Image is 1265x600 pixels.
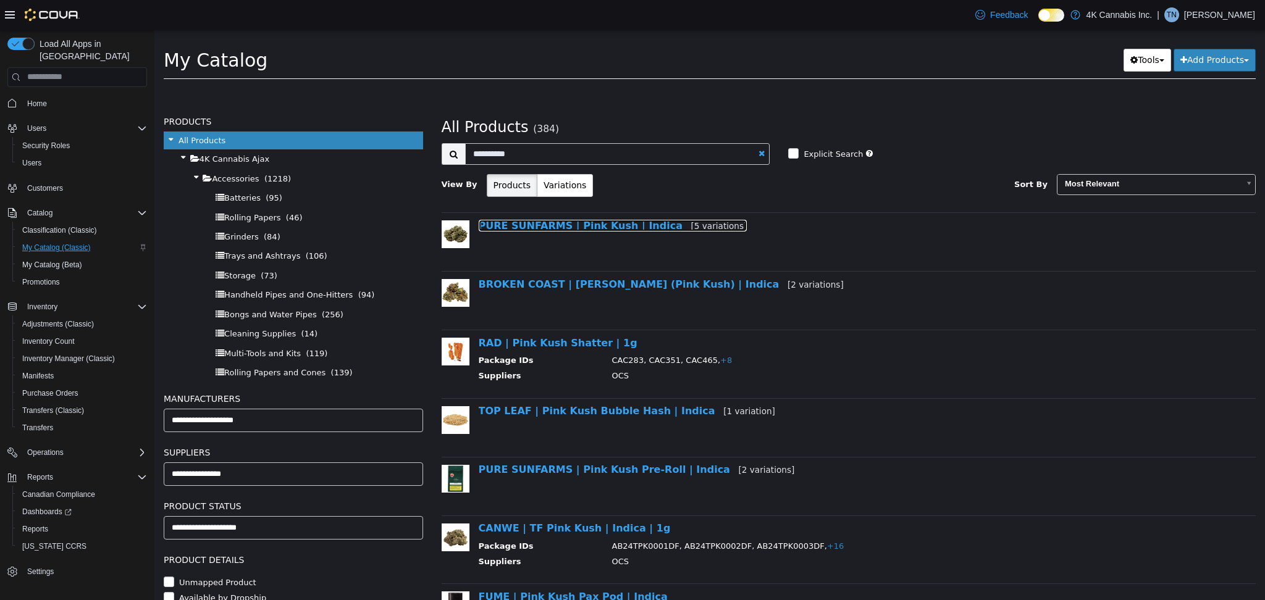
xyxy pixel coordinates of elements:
button: Adjustments (Classic) [12,315,152,333]
span: (84) [109,202,126,211]
a: Canadian Compliance [17,487,100,502]
span: CAC283, CAC351, CAC465, [458,325,578,335]
img: 150 [287,561,315,589]
span: Inventory [22,299,147,314]
span: Grinders [70,202,104,211]
span: Trays and Ashtrays [70,221,146,230]
h5: Products [9,84,269,99]
span: [US_STATE] CCRS [22,541,86,551]
span: (46) [132,183,148,192]
p: 4K Cannabis Inc. [1086,7,1153,22]
span: Cleaning Supplies [70,299,141,308]
button: Tools [969,19,1017,41]
a: Purchase Orders [17,386,83,401]
button: Settings [2,562,152,580]
a: Customers [22,181,68,196]
a: FUME | Pink Kush Pax Pod | Indica [324,560,513,572]
span: My Catalog (Beta) [17,257,147,272]
a: Settings [22,564,59,579]
label: Unmapped Product [22,546,102,559]
button: Add Products [1019,19,1101,41]
td: OCS [448,525,1069,541]
a: BROKEN COAST | [PERSON_NAME] (Pink Kush) | Indica[2 variations] [324,248,689,260]
th: Package IDs [324,510,448,525]
h5: Product Details [9,522,269,537]
th: Suppliers [324,340,448,355]
a: [US_STATE] CCRS [17,539,91,554]
button: Promotions [12,273,152,291]
a: RAD | Pink Kush Shatter | 1g [324,307,483,319]
span: Dashboards [22,507,72,517]
button: My Catalog (Beta) [12,256,152,273]
span: Inventory Manager (Classic) [22,354,115,364]
span: Home [27,99,47,109]
span: (139) [177,338,198,347]
span: Canadian Compliance [17,487,147,502]
button: Catalog [22,206,57,220]
a: Inventory Manager (Classic) [17,351,120,366]
a: Users [17,156,46,170]
span: Adjustments (Classic) [17,317,147,331]
span: Feedback [990,9,1028,21]
span: Users [22,121,147,136]
button: Reports [12,520,152,538]
span: Manifests [17,369,147,383]
small: [2 variations] [584,435,641,444]
button: Inventory Count [12,333,152,350]
button: Users [22,121,51,136]
span: Dashboards [17,504,147,519]
span: Transfers (Classic) [22,406,84,415]
button: Manifests [12,367,152,385]
span: My Catalog [9,19,113,41]
button: Inventory Manager (Classic) [12,350,152,367]
span: Sort By [860,149,893,159]
span: Rolling Papers [70,183,126,192]
a: PURE SUNFARMS | Pink Kush | Indica[5 variations] [324,190,593,201]
span: Load All Apps in [GEOGRAPHIC_DATA] [35,38,147,62]
span: Inventory Manager (Classic) [17,351,147,366]
span: Classification (Classic) [22,225,97,235]
a: Home [22,96,52,111]
button: Customers [2,179,152,197]
label: Explicit Search [646,118,708,130]
a: Inventory Count [17,334,80,349]
span: Security Roles [17,138,147,153]
span: (73) [106,241,123,250]
span: TN [1167,7,1177,22]
a: Manifests [17,369,59,383]
span: Bongs and Water Pipes [70,280,162,289]
span: Handheld Pipes and One-Hitters [70,260,198,269]
th: Suppliers [324,525,448,541]
span: (95) [111,163,128,172]
div: Tomas Nunez [1164,7,1179,22]
p: | [1157,7,1159,22]
a: Transfers (Classic) [17,403,89,418]
button: Reports [22,470,58,485]
a: TOP LEAF | Pink Kush Bubble Hash | Indica[1 variation] [324,375,621,386]
img: 150 [287,376,315,404]
button: Operations [2,444,152,461]
span: 4K Cannabis Ajax [45,124,115,133]
button: Transfers (Classic) [12,402,152,419]
span: Inventory [27,302,57,312]
a: CANWE | TF Pink Kush | Indica | 1g [324,492,516,504]
span: (14) [147,299,164,308]
span: Transfers [17,420,147,435]
label: Available by Dropship [22,562,112,574]
span: Most Relevant [903,144,1085,164]
span: Settings [22,564,147,579]
a: My Catalog (Classic) [17,240,96,255]
span: All Products [24,106,71,115]
span: Reports [17,522,147,536]
span: Operations [22,445,147,460]
button: Catalog [2,204,152,222]
a: Dashboards [12,503,152,520]
span: My Catalog (Classic) [22,243,91,252]
span: Canadian Compliance [22,490,95,499]
span: Classification (Classic) [17,223,147,238]
small: [2 variations] [633,249,689,259]
span: Users [27,123,46,133]
span: Operations [27,448,64,457]
span: Catalog [27,208,53,218]
span: My Catalog (Beta) [22,260,82,270]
